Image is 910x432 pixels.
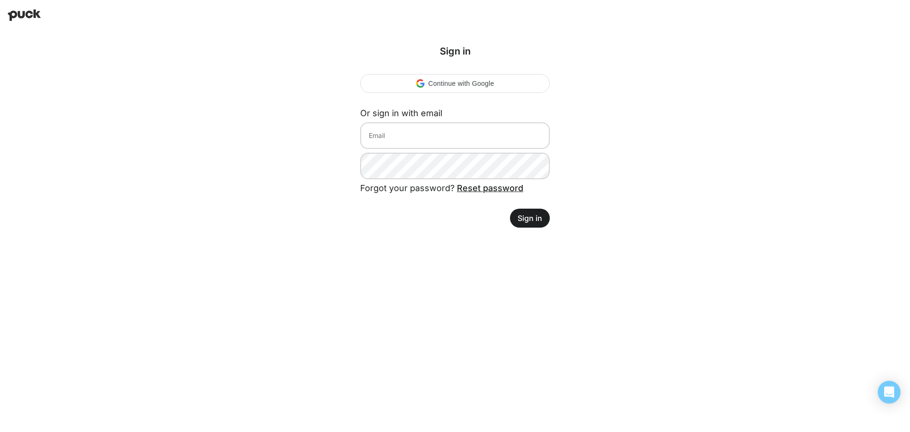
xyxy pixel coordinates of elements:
button: Sign in [510,209,550,228]
span: Continue with Google [428,80,494,87]
input: Email [360,122,550,149]
div: Open Intercom Messenger [878,381,901,404]
img: Puck home [8,9,41,21]
a: Reset password [457,183,523,193]
label: Or sign in with email [360,108,442,118]
div: Continue with Google [360,74,550,93]
div: Sign in [360,46,550,57]
span: Forgot your password? [360,183,523,193]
